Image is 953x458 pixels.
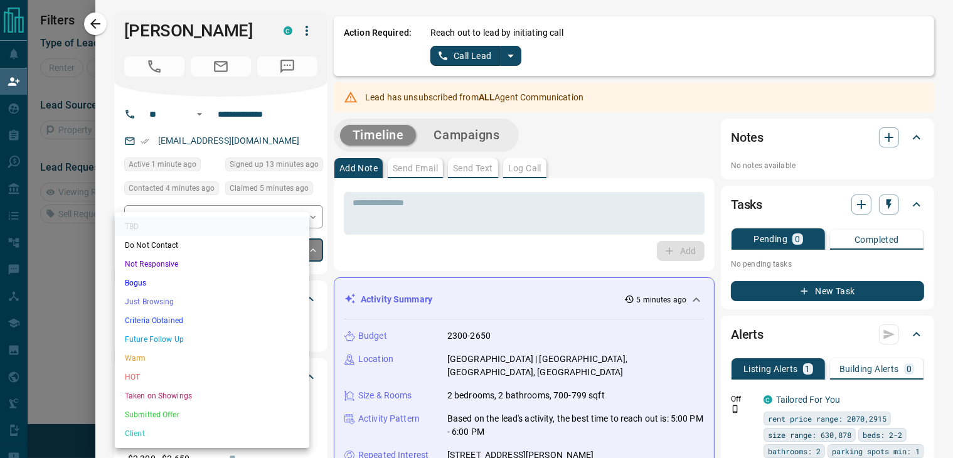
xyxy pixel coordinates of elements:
li: Future Follow Up [115,330,309,349]
li: Client [115,424,309,443]
li: Do Not Contact [115,236,309,255]
li: Just Browsing [115,292,309,311]
li: Not Responsive [115,255,309,274]
li: Bogus [115,274,309,292]
li: Taken on Showings [115,386,309,405]
li: HOT [115,368,309,386]
li: Submitted Offer [115,405,309,424]
li: Warm [115,349,309,368]
li: Criteria Obtained [115,311,309,330]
